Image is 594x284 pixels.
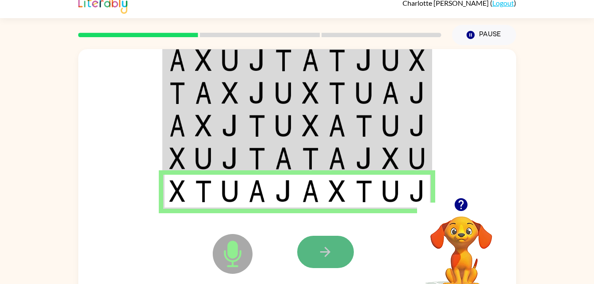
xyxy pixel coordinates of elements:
[329,147,345,169] img: a
[409,115,425,137] img: j
[356,49,372,71] img: j
[452,25,516,45] button: Pause
[302,147,319,169] img: t
[275,115,292,137] img: u
[409,82,425,104] img: j
[169,82,185,104] img: t
[382,82,399,104] img: a
[275,82,292,104] img: u
[195,115,212,137] img: x
[409,49,425,71] img: x
[169,180,185,202] img: x
[222,147,238,169] img: j
[169,147,185,169] img: x
[382,147,399,169] img: x
[356,180,372,202] img: t
[249,49,265,71] img: j
[195,49,212,71] img: x
[222,82,238,104] img: x
[249,180,265,202] img: a
[302,180,319,202] img: a
[356,115,372,137] img: t
[356,82,372,104] img: u
[329,49,345,71] img: t
[222,49,238,71] img: u
[195,180,212,202] img: t
[222,115,238,137] img: j
[169,49,185,71] img: a
[249,115,265,137] img: t
[356,147,372,169] img: j
[302,49,319,71] img: a
[249,147,265,169] img: t
[195,147,212,169] img: u
[302,82,319,104] img: x
[169,115,185,137] img: a
[382,115,399,137] img: u
[222,180,238,202] img: u
[329,115,345,137] img: a
[382,180,399,202] img: u
[382,49,399,71] img: u
[275,147,292,169] img: a
[329,82,345,104] img: t
[409,180,425,202] img: j
[249,82,265,104] img: j
[195,82,212,104] img: a
[275,49,292,71] img: t
[409,147,425,169] img: u
[329,180,345,202] img: x
[275,180,292,202] img: j
[302,115,319,137] img: x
